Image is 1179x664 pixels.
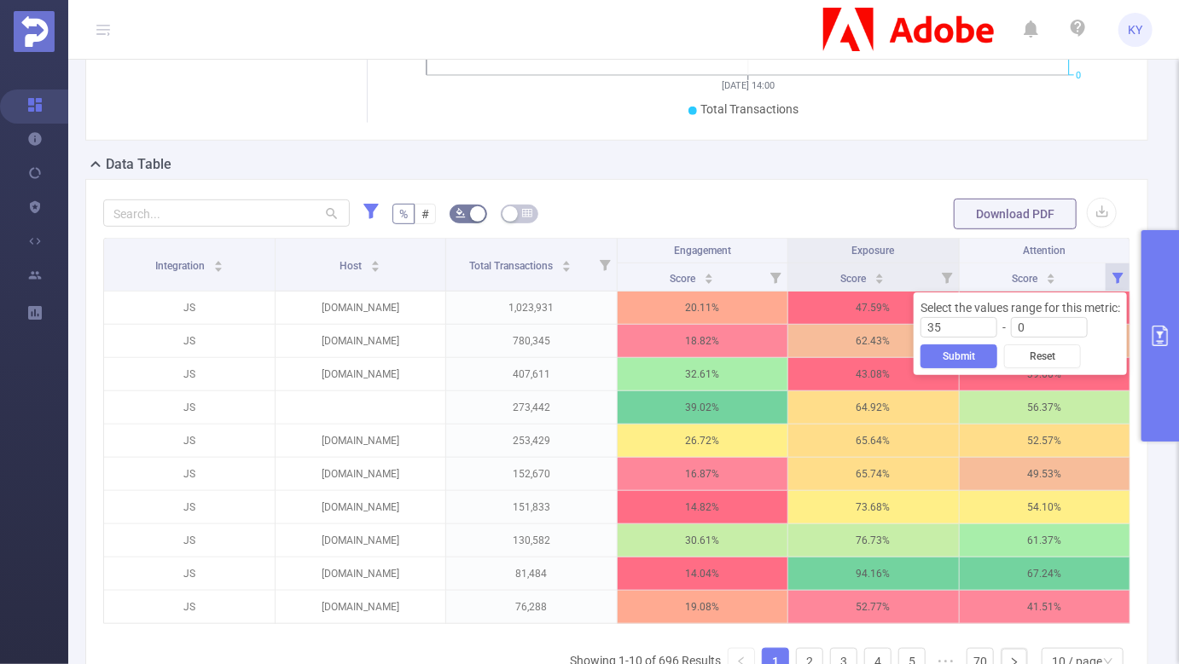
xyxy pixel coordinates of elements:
tspan: 0 [1076,70,1081,81]
p: JS [104,292,275,324]
p: 47.59 % [788,292,959,324]
p: 20.11 % [618,292,788,324]
i: Filter menu [1106,263,1130,291]
i: icon: caret-up [1046,271,1055,276]
span: Score [840,273,868,285]
p: 273,442 [446,391,617,424]
p: 1,023,931 [446,292,617,324]
tspan: [DATE] 14:00 [722,80,775,91]
i: icon: caret-down [704,277,713,282]
p: 41.51 % [960,591,1130,623]
span: # [421,207,429,221]
p: 76,288 [446,591,617,623]
p: JS [104,325,275,357]
div: Sort [1046,271,1056,281]
span: % [399,207,408,221]
span: Integration [155,260,207,272]
i: icon: caret-down [213,265,223,270]
i: icon: caret-up [213,258,223,263]
p: 64.92 % [788,391,959,424]
p: 76.73 % [788,524,959,557]
p: JS [104,458,275,490]
div: Sort [704,271,714,281]
p: [DOMAIN_NAME] [276,292,446,324]
p: JS [104,391,275,424]
p: 16.87 % [618,458,788,490]
input: Search... [103,199,350,227]
i: Filter menu [935,263,959,291]
p: 151,833 [446,491,617,523]
p: 152,670 [446,458,617,490]
div: Sort [874,271,885,281]
span: KY [1129,13,1143,47]
i: icon: bg-colors [456,208,466,218]
p: 18.82 % [618,325,788,357]
i: icon: table [522,208,532,218]
span: Engagement [674,245,731,257]
p: 81,484 [446,557,617,590]
p: [DOMAIN_NAME] [276,591,446,623]
p: 65.74 % [788,458,959,490]
button: Reset [1004,344,1081,368]
div: Sort [213,258,224,268]
p: [DOMAIN_NAME] [276,491,446,523]
p: 19.08 % [618,591,788,623]
button: Download PDF [954,199,1077,229]
i: icon: caret-down [371,265,380,270]
p: [DOMAIN_NAME] [276,458,446,490]
p: [DOMAIN_NAME] [276,524,446,557]
p: [DOMAIN_NAME] [276,557,446,590]
button: Submit [921,344,997,368]
p: 54.10 % [960,491,1130,523]
i: Filter menu [593,239,617,291]
p: [DOMAIN_NAME] [276,325,446,357]
p: 52.57 % [960,424,1130,457]
p: 65.64 % [788,424,959,457]
p: 39.02 % [618,391,788,424]
p: JS [104,524,275,557]
span: Score [1012,273,1040,285]
span: Exposure [852,245,895,257]
h2: Data Table [106,154,171,175]
div: Sort [561,258,572,268]
p: [DOMAIN_NAME] [276,424,446,457]
div: - [921,317,1120,344]
p: 61.37 % [960,524,1130,557]
div: Select the values range for this metric: [914,292,1127,375]
span: Attention [1023,245,1066,257]
p: 14.04 % [618,557,788,590]
i: icon: caret-up [875,271,885,276]
p: 73.68 % [788,491,959,523]
div: Sort [370,258,380,268]
p: JS [104,591,275,623]
span: Host [340,260,364,272]
p: 43.08 % [788,358,959,390]
span: Total Transactions [700,102,799,116]
p: 26.72 % [618,424,788,457]
p: 62.43 % [788,325,959,357]
p: 94.16 % [788,557,959,590]
i: icon: caret-down [875,277,885,282]
p: [DOMAIN_NAME] [276,358,446,390]
p: JS [104,358,275,390]
i: icon: caret-up [704,271,713,276]
i: icon: caret-up [562,258,572,263]
p: JS [104,557,275,590]
p: JS [104,491,275,523]
p: 52.77 % [788,591,959,623]
p: 130,582 [446,524,617,557]
p: 253,429 [446,424,617,457]
p: 30.61 % [618,524,788,557]
p: 56.37 % [960,391,1130,424]
i: icon: caret-up [371,258,380,263]
i: icon: caret-down [562,265,572,270]
p: JS [104,424,275,457]
span: Total Transactions [469,260,555,272]
p: 32.61 % [618,358,788,390]
i: icon: caret-down [1046,277,1055,282]
img: Protected Media [14,11,55,52]
p: 780,345 [446,325,617,357]
span: Score [670,273,698,285]
p: 407,611 [446,358,617,390]
p: 49.53 % [960,458,1130,490]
